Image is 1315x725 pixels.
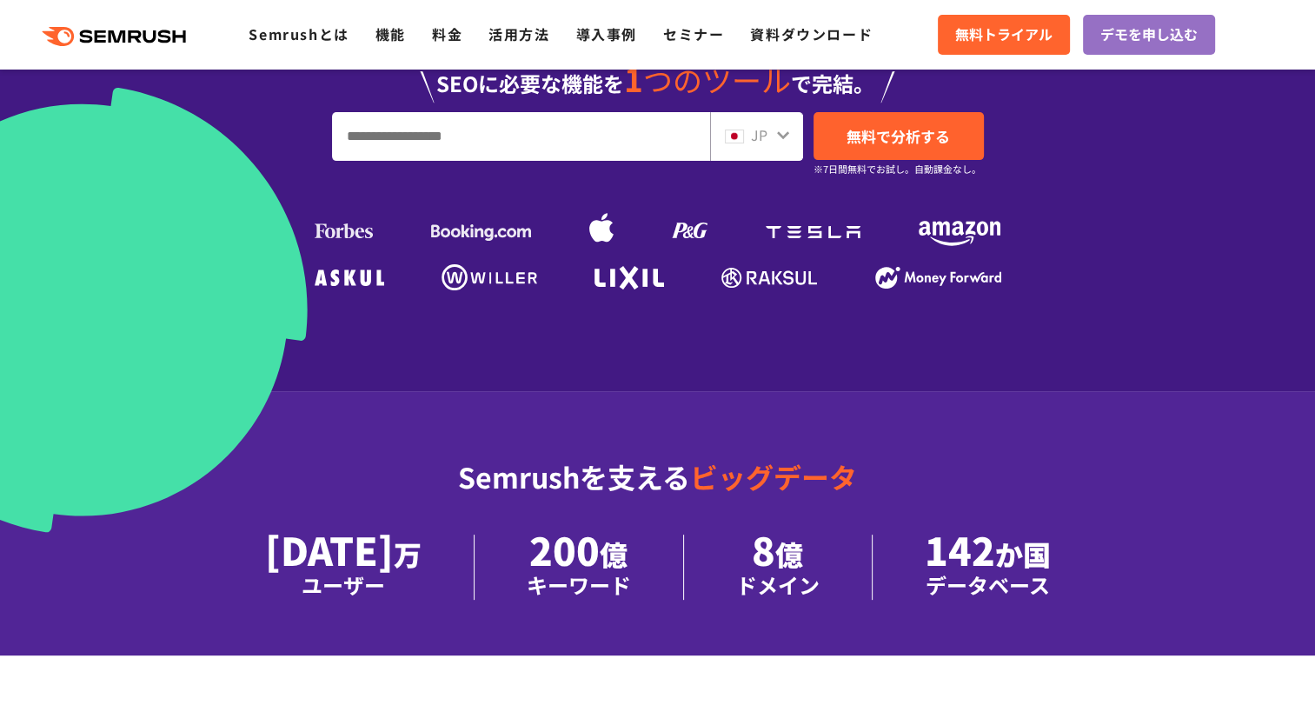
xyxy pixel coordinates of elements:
a: 資料ダウンロード [750,23,873,44]
span: JP [751,124,767,145]
span: つのツール [643,58,791,101]
span: 億 [600,534,628,574]
div: SEOに必要な機能を [158,45,1158,103]
a: 無料トライアル [938,15,1070,55]
div: ドメイン [736,569,820,600]
span: 無料で分析する [847,125,950,147]
a: 活用方法 [488,23,549,44]
span: で完結。 [791,68,874,98]
li: 200 [475,535,684,600]
div: Semrushを支える [158,447,1158,535]
li: 142 [873,535,1103,600]
input: URL、キーワードを入力してください [333,113,709,160]
a: 導入事例 [576,23,637,44]
a: Semrushとは [249,23,349,44]
div: キーワード [527,569,631,600]
small: ※7日間無料でお試し。自動課金なし。 [814,161,981,177]
a: セミナー [663,23,724,44]
span: 1 [624,55,643,102]
a: 無料で分析する [814,112,984,160]
span: か国 [995,534,1051,574]
span: ビッグデータ [690,456,857,496]
li: 8 [684,535,873,600]
span: 無料トライアル [955,23,1053,46]
span: 億 [775,534,803,574]
div: データベース [925,569,1051,600]
a: デモを申し込む [1083,15,1215,55]
a: 料金 [432,23,462,44]
span: デモを申し込む [1100,23,1198,46]
a: 機能 [375,23,406,44]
